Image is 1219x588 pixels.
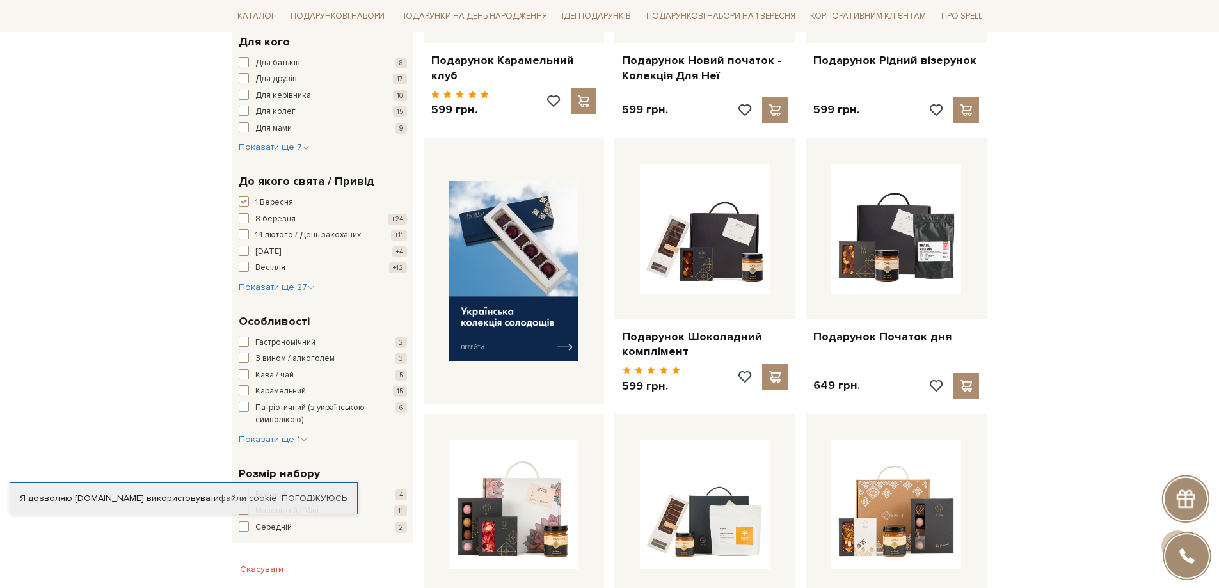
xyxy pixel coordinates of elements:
[232,559,291,580] button: Скасувати
[239,141,310,152] span: Показати ще 7
[239,196,407,209] button: 1 Вересня
[255,262,285,274] span: Весілля
[239,73,407,86] button: Для друзів 17
[431,102,490,117] p: 599 грн.
[622,330,788,360] a: Подарунок Шоколадний комплімент
[622,379,680,393] p: 599 грн.
[239,281,315,294] button: Показати ще 27
[239,313,310,330] span: Особливості
[255,229,361,242] span: 14 лютого / День закоханих
[255,353,335,365] span: З вином / алкоголем
[239,465,320,482] span: Розмір набору
[285,6,390,26] span: Подарункові набори
[395,370,407,381] span: 5
[255,337,315,349] span: Гастрономічний
[239,229,407,242] button: 14 лютого / День закоханих +11
[557,6,636,26] span: Ідеї подарунків
[255,122,292,135] span: Для мами
[641,5,801,27] a: Подарункові набори на 1 Вересня
[395,489,407,500] span: 4
[239,106,407,118] button: Для колег 15
[395,353,407,364] span: 3
[392,246,407,257] span: +4
[255,57,300,70] span: Для батьків
[239,33,290,51] span: Для кого
[813,330,979,344] a: Подарунок Початок дня
[395,58,407,68] span: 8
[239,402,407,427] button: Патріотичний (з українською символікою) 6
[239,433,308,446] button: Показати ще 1
[239,262,407,274] button: Весілля +12
[394,505,407,516] span: 11
[395,402,407,413] span: 6
[255,73,297,86] span: Для друзів
[239,246,407,258] button: [DATE] +4
[813,53,979,68] a: Подарунок Рідний візерунок
[255,90,311,102] span: Для керівника
[10,493,357,504] div: Я дозволяю [DOMAIN_NAME] використовувати
[239,434,308,445] span: Показати ще 1
[622,102,668,117] p: 599 грн.
[219,493,277,504] a: файли cookie
[395,522,407,533] span: 2
[393,386,407,397] span: 15
[395,123,407,134] span: 9
[813,378,860,393] p: 649 грн.
[388,214,407,225] span: +24
[239,353,407,365] button: З вином / алкоголем 3
[255,402,372,427] span: Патріотичний (з українською символікою)
[282,493,347,504] a: Погоджуюсь
[936,6,987,26] span: Про Spell
[239,337,407,349] button: Гастрономічний 2
[255,385,306,398] span: Карамельний
[622,53,788,83] a: Подарунок Новий початок - Колекція Для Неї
[391,230,407,241] span: +11
[813,102,859,117] p: 599 грн.
[239,90,407,102] button: Для керівника 10
[393,106,407,117] span: 15
[431,53,597,83] a: Подарунок Карамельний клуб
[255,106,296,118] span: Для колег
[255,521,292,534] span: Середній
[805,5,931,27] a: Корпоративним клієнтам
[393,74,407,84] span: 17
[255,246,281,258] span: [DATE]
[255,213,296,226] span: 8 березня
[255,196,293,209] span: 1 Вересня
[232,6,281,26] span: Каталог
[239,369,407,382] button: Кава / чай 5
[395,337,407,348] span: 2
[449,181,579,361] img: banner
[239,173,374,190] span: До якого свята / Привід
[239,141,310,154] button: Показати ще 7
[239,282,315,292] span: Показати ще 27
[239,57,407,70] button: Для батьків 8
[389,262,407,273] span: +12
[239,521,407,534] button: Середній 2
[393,90,407,101] span: 10
[255,369,294,382] span: Кава / чай
[395,6,552,26] span: Подарунки на День народження
[239,213,407,226] button: 8 березня +24
[239,122,407,135] button: Для мами 9
[239,385,407,398] button: Карамельний 15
